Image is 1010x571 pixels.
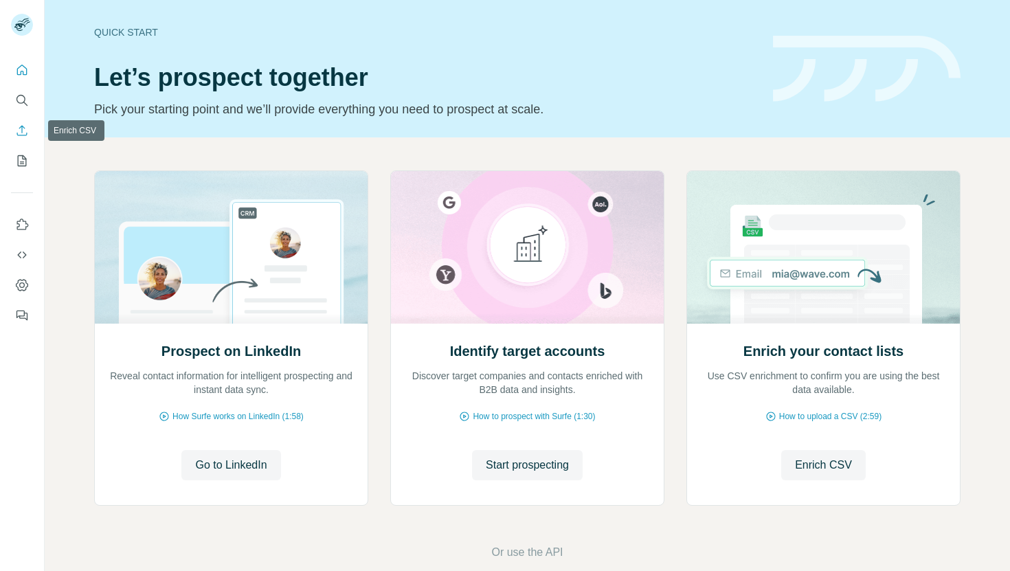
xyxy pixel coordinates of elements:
[773,36,961,102] img: banner
[94,64,756,91] h1: Let’s prospect together
[94,100,756,119] p: Pick your starting point and we’ll provide everything you need to prospect at scale.
[11,303,33,328] button: Feedback
[491,544,563,561] button: Or use the API
[472,450,583,480] button: Start prospecting
[473,410,595,423] span: How to prospect with Surfe (1:30)
[11,148,33,173] button: My lists
[779,410,882,423] span: How to upload a CSV (2:59)
[161,342,301,361] h2: Prospect on LinkedIn
[109,369,354,396] p: Reveal contact information for intelligent prospecting and instant data sync.
[795,457,852,473] span: Enrich CSV
[94,25,756,39] div: Quick start
[686,171,961,324] img: Enrich your contact lists
[781,450,866,480] button: Enrich CSV
[450,342,605,361] h2: Identify target accounts
[743,342,904,361] h2: Enrich your contact lists
[701,369,946,396] p: Use CSV enrichment to confirm you are using the best data available.
[390,171,664,324] img: Identify target accounts
[405,369,650,396] p: Discover target companies and contacts enriched with B2B data and insights.
[11,88,33,113] button: Search
[11,118,33,143] button: Enrich CSV
[94,171,368,324] img: Prospect on LinkedIn
[11,243,33,267] button: Use Surfe API
[11,58,33,82] button: Quick start
[11,273,33,298] button: Dashboard
[11,212,33,237] button: Use Surfe on LinkedIn
[195,457,267,473] span: Go to LinkedIn
[181,450,280,480] button: Go to LinkedIn
[172,410,304,423] span: How Surfe works on LinkedIn (1:58)
[486,457,569,473] span: Start prospecting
